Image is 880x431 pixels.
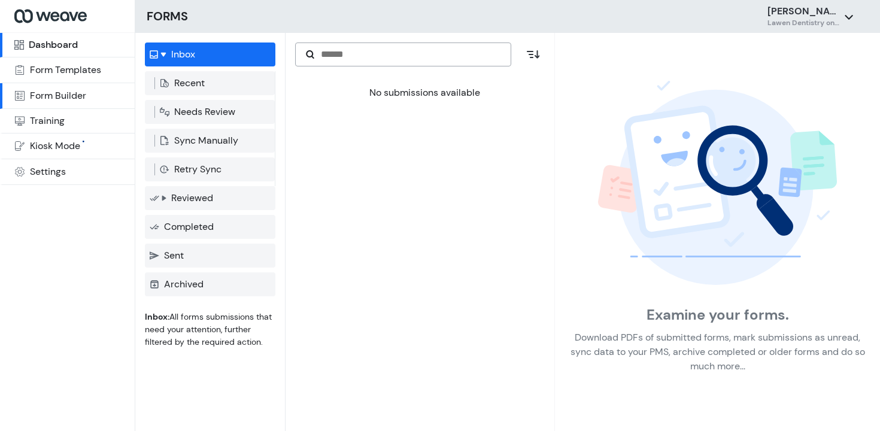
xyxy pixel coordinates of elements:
h3: FORMS [147,7,188,26]
p: Reviewed [171,191,213,205]
p: Needs Review [174,105,235,119]
strong: Inbox: [145,311,169,322]
a: Inbox [145,43,275,66]
h2: Examine your forms. [647,304,789,326]
p: [PERSON_NAME] [767,5,839,18]
div: Dashboard [29,40,78,50]
a: Needs Review [145,100,275,124]
button: sort-icon [521,43,545,66]
a: Retry Sync [145,157,275,181]
p: Archived [164,277,204,292]
p: No submissions available [295,86,554,100]
a: Sync Manually [145,129,275,153]
div: Kiosk Mode [30,141,80,151]
span: All forms submissions that need your attention, further filtered by the required action. [145,311,272,347]
p: Completed [164,220,214,234]
div: Form Builder [30,91,86,101]
h6: Lawen Dentistry on Mumford [767,18,839,28]
p: Recent [174,76,205,90]
a: Sent [145,244,275,268]
img: No active selection image [598,81,837,286]
a: Archived [145,272,275,296]
div: Settings [30,167,66,177]
a: Reviewed [145,186,275,210]
p: Sync Manually [174,133,238,148]
input: Search [320,47,501,62]
div: Training [30,116,65,126]
p: Download PDFs of submitted forms, mark submissions as unread, sync data to your PMS, archive comp... [565,330,870,374]
a: Recent [145,71,275,95]
p: Sent [164,248,184,263]
a: Completed [145,215,275,239]
p: Retry Sync [174,162,221,177]
p: Inbox [171,47,195,62]
div: Form Templates [30,65,101,75]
